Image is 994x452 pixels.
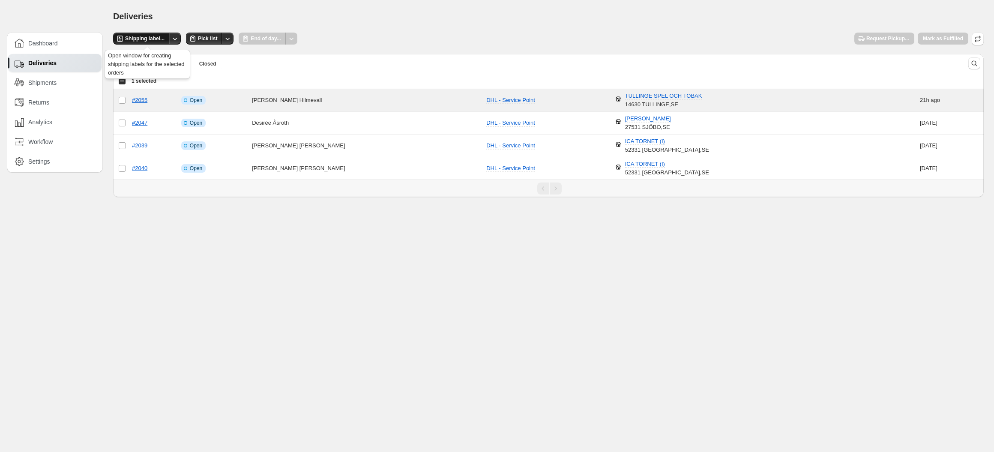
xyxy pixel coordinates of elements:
[132,97,147,103] a: #2055
[190,165,202,172] span: Open
[190,97,202,104] span: Open
[625,161,665,168] span: ICA TORNET (I)
[481,162,540,175] button: DHL - Service Point
[920,120,937,126] time: Friday, October 10, 2025 at 2:03:01 PM
[481,116,540,130] button: DHL - Service Point
[198,35,217,42] span: Pick list
[625,160,709,177] div: 52331 [GEOGRAPHIC_DATA] , SE
[190,142,202,149] span: Open
[199,60,216,67] span: Closed
[486,97,535,103] span: DHL - Service Point
[28,78,57,87] span: Shipments
[28,138,53,146] span: Workflow
[625,92,702,109] div: 14630 TULLINGE , SE
[222,33,234,45] button: Other actions
[625,137,709,154] div: 52331 [GEOGRAPHIC_DATA] , SE
[625,114,671,132] div: 27531 SJÖBO , SE
[486,165,535,171] span: DHL - Service Point
[968,57,980,69] button: Search and filter results
[920,165,937,171] time: Tuesday, October 7, 2025 at 7:02:27 PM
[481,139,540,153] button: DHL - Service Point
[249,135,484,157] td: [PERSON_NAME] [PERSON_NAME]
[486,120,535,126] span: DHL - Service Point
[481,93,540,107] button: DHL - Service Point
[249,157,484,180] td: [PERSON_NAME] [PERSON_NAME]
[132,165,147,171] a: #2040
[28,59,57,67] span: Deliveries
[113,12,153,21] span: Deliveries
[620,89,707,103] button: TULLINGE SPEL OCH TOBAK
[920,97,929,103] time: Tuesday, October 14, 2025 at 4:12:03 PM
[917,89,984,112] td: ago
[190,120,202,126] span: Open
[113,180,984,197] nav: Pagination
[186,33,222,45] button: Pick list
[249,112,484,135] td: Desirée Åsroth
[132,78,156,84] span: 1 selected
[28,118,52,126] span: Analytics
[132,142,147,149] a: #2039
[625,115,671,123] span: [PERSON_NAME]
[920,142,937,149] time: Tuesday, October 7, 2025 at 6:52:34 PM
[113,33,170,45] button: Shipping label...
[125,35,165,42] span: Shipping label...
[132,120,147,126] a: #2047
[28,39,58,48] span: Dashboard
[620,157,670,171] button: ICA TORNET (I)
[486,142,535,149] span: DHL - Service Point
[249,89,484,112] td: [PERSON_NAME] Hilmevall
[28,157,50,166] span: Settings
[620,135,670,148] button: ICA TORNET (I)
[169,33,181,45] button: Other actions
[28,98,49,107] span: Returns
[625,138,665,145] span: ICA TORNET (I)
[625,93,702,100] span: TULLINGE SPEL OCH TOBAK
[620,112,676,126] button: [PERSON_NAME]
